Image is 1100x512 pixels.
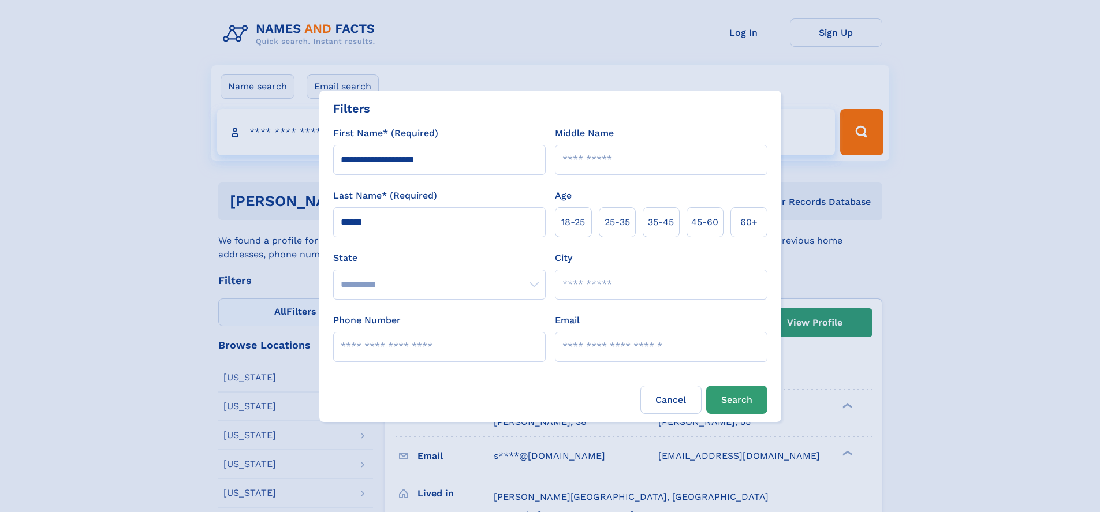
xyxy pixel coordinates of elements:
[605,215,630,229] span: 25‑35
[555,189,572,203] label: Age
[333,251,546,265] label: State
[333,126,438,140] label: First Name* (Required)
[740,215,758,229] span: 60+
[333,189,437,203] label: Last Name* (Required)
[691,215,718,229] span: 45‑60
[706,386,767,414] button: Search
[648,215,674,229] span: 35‑45
[333,100,370,117] div: Filters
[561,215,585,229] span: 18‑25
[555,251,572,265] label: City
[555,313,580,327] label: Email
[555,126,614,140] label: Middle Name
[640,386,702,414] label: Cancel
[333,313,401,327] label: Phone Number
